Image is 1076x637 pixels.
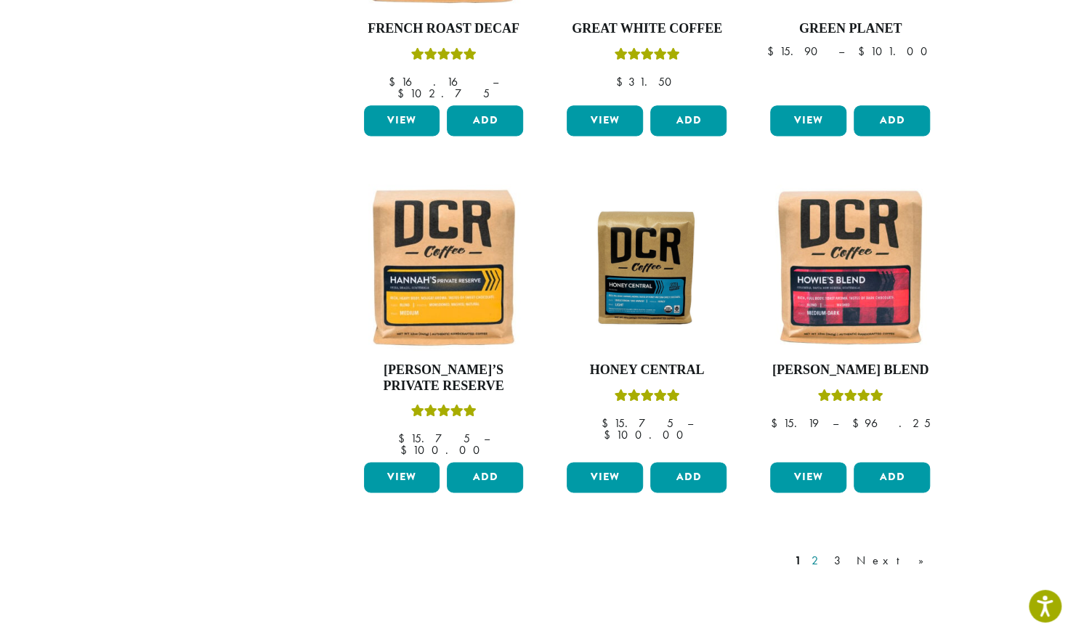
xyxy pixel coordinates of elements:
[360,184,527,351] img: Hannahs-Private-Reserve-12oz-300x300.jpg
[601,415,613,431] span: $
[852,415,864,431] span: $
[400,442,413,458] span: $
[766,44,824,59] bdi: 15.90
[650,462,727,492] button: Add
[854,551,937,569] a: Next »
[410,46,476,68] div: Rated 5.00 out of 5
[857,44,870,59] span: $
[832,415,838,431] span: –
[604,427,616,442] span: $
[604,427,690,442] bdi: 100.00
[854,105,930,136] button: Add
[817,387,883,409] div: Rated 4.67 out of 5
[360,21,527,37] h4: French Roast Decaf
[360,362,527,394] h4: [PERSON_NAME]’s Private Reserve
[389,74,479,89] bdi: 16.16
[397,86,490,101] bdi: 102.75
[838,44,844,59] span: –
[400,442,487,458] bdi: 100.00
[615,74,628,89] span: $
[483,431,489,446] span: –
[766,362,934,378] h4: [PERSON_NAME] Blend
[614,387,679,409] div: Rated 5.00 out of 5
[766,44,779,59] span: $
[687,415,692,431] span: –
[563,21,730,37] h4: Great White Coffee
[770,415,782,431] span: $
[854,462,930,492] button: Add
[364,462,440,492] a: View
[809,551,827,569] a: 2
[857,44,934,59] bdi: 101.00
[563,362,730,378] h4: Honey Central
[792,551,804,569] a: 1
[563,184,730,456] a: Honey CentralRated 5.00 out of 5
[601,415,673,431] bdi: 15.75
[410,402,476,424] div: Rated 5.00 out of 5
[567,462,643,492] a: View
[447,105,523,136] button: Add
[615,74,678,89] bdi: 31.50
[364,105,440,136] a: View
[397,431,469,446] bdi: 15.75
[567,105,643,136] a: View
[831,551,849,569] a: 3
[650,105,727,136] button: Add
[614,46,679,68] div: Rated 5.00 out of 5
[360,184,527,456] a: [PERSON_NAME]’s Private ReserveRated 5.00 out of 5
[770,105,846,136] a: View
[563,205,730,330] img: Honey-Central-stock-image-fix-1200-x-900.png
[770,462,846,492] a: View
[397,86,410,101] span: $
[447,462,523,492] button: Add
[766,184,934,456] a: [PERSON_NAME] BlendRated 4.67 out of 5
[389,74,401,89] span: $
[770,415,818,431] bdi: 15.19
[766,184,934,351] img: Howies-Blend-12oz-300x300.jpg
[397,431,410,446] span: $
[852,415,930,431] bdi: 96.25
[493,74,498,89] span: –
[766,21,934,37] h4: Green Planet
